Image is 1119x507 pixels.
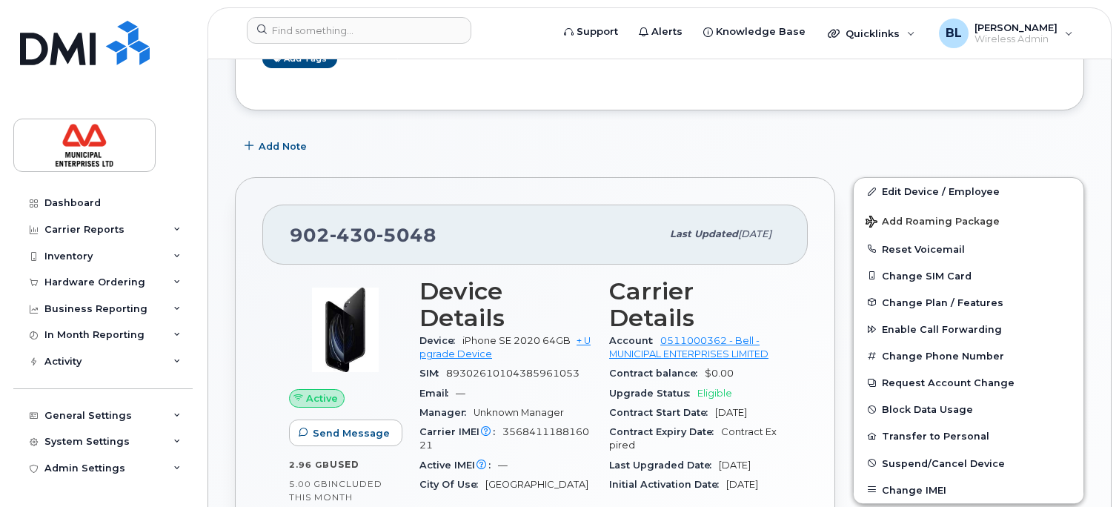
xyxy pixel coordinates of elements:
[854,178,1083,205] a: Edit Device / Employee
[289,479,328,489] span: 5.00 GB
[330,224,376,246] span: 430
[846,27,900,39] span: Quicklinks
[854,369,1083,396] button: Request Account Change
[854,262,1083,289] button: Change SIM Card
[235,133,319,159] button: Add Note
[854,396,1083,422] button: Block Data Usage
[301,285,390,374] img: image20231002-3703462-2fle3a.jpeg
[419,278,591,331] h3: Device Details
[854,342,1083,369] button: Change Phone Number
[817,19,926,48] div: Quicklinks
[670,228,738,239] span: Last updated
[485,479,588,490] span: [GEOGRAPHIC_DATA]
[609,407,715,418] span: Contract Start Date
[609,388,697,399] span: Upgrade Status
[609,460,719,471] span: Last Upgraded Date
[498,460,508,471] span: —
[289,420,402,446] button: Send Message
[456,388,465,399] span: —
[882,296,1003,308] span: Change Plan / Features
[419,426,589,451] span: 356841118816021
[609,278,781,331] h3: Carrier Details
[719,460,751,471] span: [DATE]
[705,368,734,379] span: $0.00
[882,457,1005,468] span: Suspend/Cancel Device
[419,407,474,418] span: Manager
[419,479,485,490] span: City Of Use
[854,236,1083,262] button: Reset Voicemail
[419,426,502,437] span: Carrier IMEI
[974,33,1057,45] span: Wireless Admin
[854,316,1083,342] button: Enable Call Forwarding
[854,477,1083,503] button: Change IMEI
[419,388,456,399] span: Email
[376,224,436,246] span: 5048
[330,459,359,470] span: used
[882,324,1002,335] span: Enable Call Forwarding
[609,335,768,359] a: 0511000362 - Bell - MUNICIPAL ENTERPRISES LIMITED
[974,21,1057,33] span: [PERSON_NAME]
[651,24,683,39] span: Alerts
[946,24,962,42] span: BL
[446,368,580,379] span: 89302610104385961053
[462,335,571,346] span: iPhone SE 2020 64GB
[929,19,1083,48] div: Brad Lyons
[854,205,1083,236] button: Add Roaming Package
[609,479,726,490] span: Initial Activation Date
[716,24,806,39] span: Knowledge Base
[609,335,660,346] span: Account
[419,460,498,471] span: Active IMEI
[726,479,758,490] span: [DATE]
[289,460,330,470] span: 2.96 GB
[259,139,307,153] span: Add Note
[693,17,816,47] a: Knowledge Base
[290,224,436,246] span: 902
[474,407,564,418] span: Unknown Manager
[854,450,1083,477] button: Suspend/Cancel Device
[628,17,693,47] a: Alerts
[715,407,747,418] span: [DATE]
[306,391,338,405] span: Active
[866,216,1000,230] span: Add Roaming Package
[577,24,618,39] span: Support
[289,478,382,503] span: included this month
[609,368,705,379] span: Contract balance
[554,17,628,47] a: Support
[247,17,471,44] input: Find something...
[697,388,732,399] span: Eligible
[609,426,721,437] span: Contract Expiry Date
[419,335,462,346] span: Device
[854,289,1083,316] button: Change Plan / Features
[419,368,446,379] span: SIM
[738,228,771,239] span: [DATE]
[854,422,1083,449] button: Transfer to Personal
[313,426,390,440] span: Send Message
